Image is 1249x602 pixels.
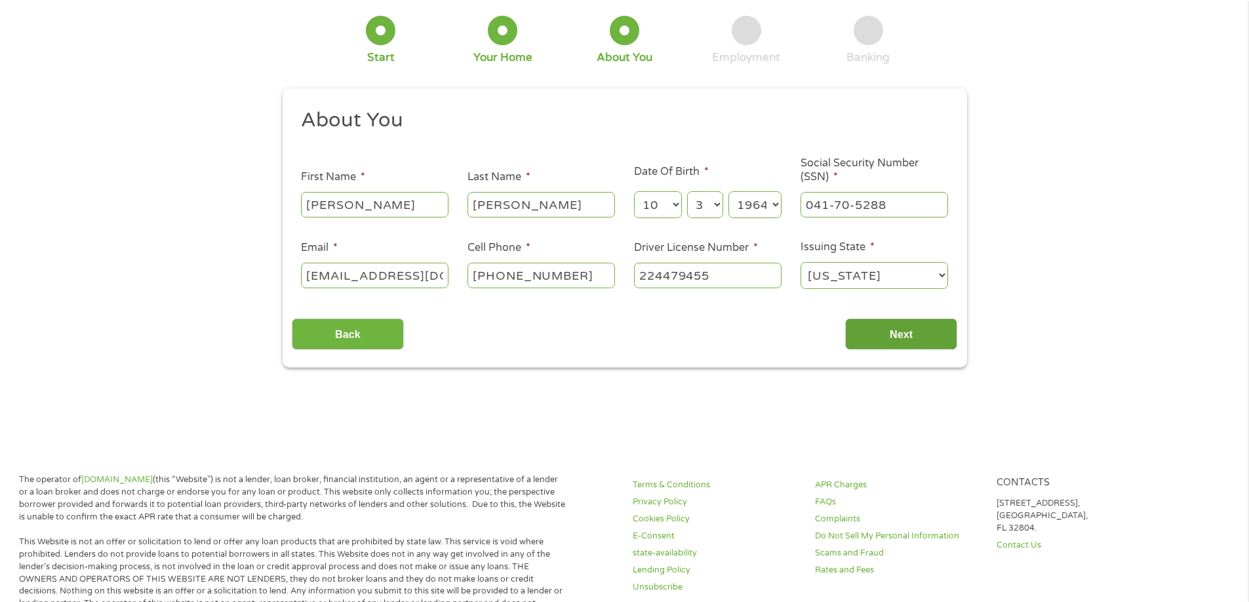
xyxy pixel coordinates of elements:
[815,496,981,508] a: FAQs
[467,263,615,288] input: (541) 754-3010
[597,50,652,65] div: About You
[301,107,938,134] h2: About You
[846,50,890,65] div: Banking
[801,157,948,184] label: Social Security Number (SSN)
[815,530,981,542] a: Do Not Sell My Personal Information
[467,241,530,255] label: Cell Phone
[633,530,799,542] a: E-Consent
[815,547,981,559] a: Scams and Fraud
[634,241,758,255] label: Driver License Number
[19,474,566,523] p: The operator of (this “Website”) is not a lender, loan broker, financial institution, an agent or...
[845,318,957,350] input: Next
[367,50,395,65] div: Start
[301,241,338,255] label: Email
[301,192,448,217] input: John
[712,50,780,65] div: Employment
[801,192,948,217] input: 078-05-1120
[301,170,365,184] label: First Name
[473,50,532,65] div: Your Home
[301,263,448,288] input: john@gmail.com
[997,477,1163,489] h4: Contacts
[633,581,799,593] a: Unsubscribe
[81,474,153,485] a: [DOMAIN_NAME]
[997,497,1163,535] p: [STREET_ADDRESS], [GEOGRAPHIC_DATA], FL 32804.
[801,240,875,254] label: Issuing State
[633,479,799,491] a: Terms & Conditions
[815,564,981,576] a: Rates and Fees
[997,539,1163,552] a: Contact Us
[467,192,615,217] input: Smith
[292,318,404,350] input: Back
[815,513,981,525] a: Complaints
[633,496,799,508] a: Privacy Policy
[633,513,799,525] a: Cookies Policy
[634,165,709,179] label: Date Of Birth
[633,564,799,576] a: Lending Policy
[633,547,799,559] a: state-availability
[815,479,981,491] a: APR Charges
[467,170,530,184] label: Last Name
